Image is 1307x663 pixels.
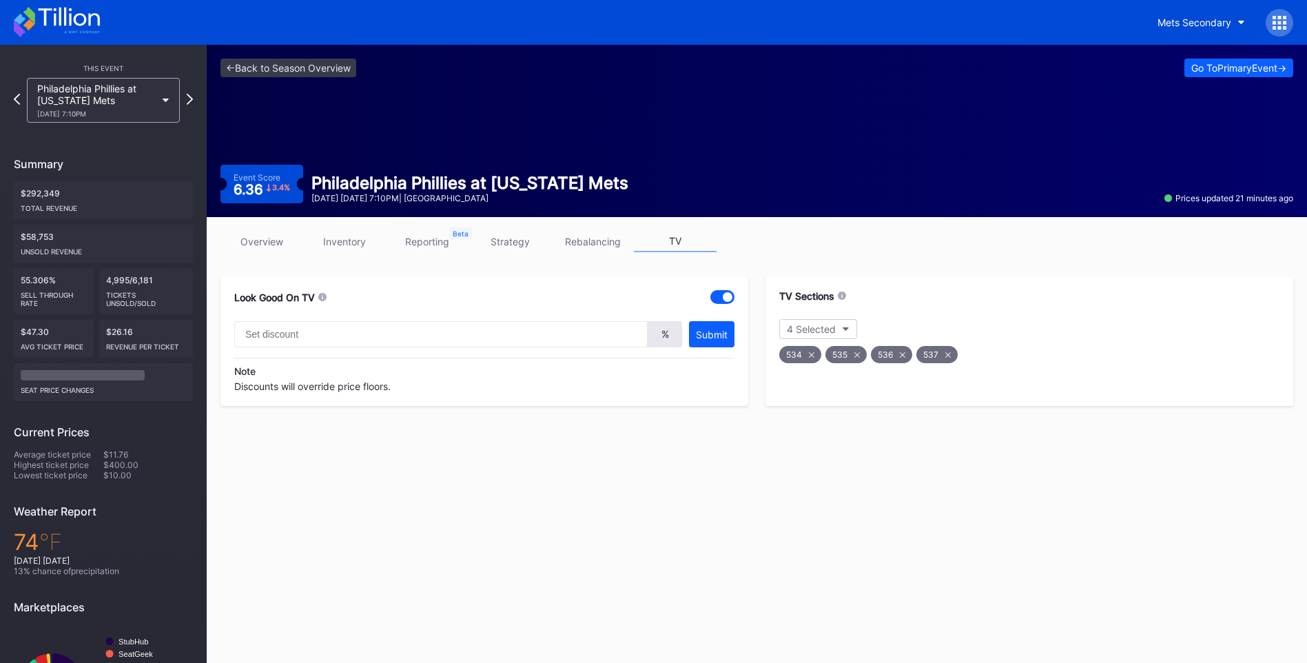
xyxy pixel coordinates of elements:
div: Marketplaces [14,600,193,614]
div: Submit [696,329,728,340]
a: reporting [386,231,469,252]
div: Prices updated 21 minutes ago [1164,193,1293,203]
text: SeatGeek [119,650,153,658]
a: <-Back to Season Overview [220,59,356,77]
div: 535 [825,346,867,363]
div: Philadelphia Phillies at [US_STATE] Mets [311,173,628,193]
a: overview [220,231,303,252]
div: 3.4 % [272,184,290,192]
a: strategy [469,231,551,252]
div: [DATE] [DATE] 7:10PM | [GEOGRAPHIC_DATA] [311,193,628,203]
div: This Event [14,64,193,72]
div: 534 [779,346,821,363]
button: 4 Selected [779,319,857,339]
div: Sell Through Rate [21,285,87,307]
div: seat price changes [21,380,186,394]
div: Mets Secondary [1157,17,1231,28]
div: Average ticket price [14,449,103,460]
div: $292,349 [14,181,193,219]
div: % [648,321,682,347]
div: Revenue per ticket [106,337,187,351]
div: $26.16 [99,320,194,358]
input: Set discount [234,321,648,347]
div: [DATE] [DATE] [14,555,193,566]
div: Go To Primary Event -> [1191,62,1286,74]
div: Lowest ticket price [14,470,103,480]
div: 536 [871,346,912,363]
div: Tickets Unsold/Sold [106,285,187,307]
div: $11.76 [103,449,193,460]
div: 13 % chance of precipitation [14,566,193,576]
span: ℉ [39,529,62,555]
div: $58,753 [14,225,193,263]
div: Unsold Revenue [21,242,186,256]
div: Current Prices [14,425,193,439]
button: Mets Secondary [1147,10,1255,35]
div: $47.30 [14,320,94,358]
div: 6.36 [234,183,291,196]
div: 4,995/6,181 [99,268,194,314]
div: Event Score [234,172,280,183]
div: Discounts will override price floors. [234,358,734,392]
div: [DATE] 7:10PM [37,110,156,118]
div: 55.306% [14,268,94,314]
div: Philadelphia Phillies at [US_STATE] Mets [37,83,156,118]
div: Look Good On TV [234,292,315,303]
div: Avg ticket price [21,337,87,351]
div: 537 [916,346,958,363]
div: Highest ticket price [14,460,103,470]
div: Summary [14,157,193,171]
button: Submit [689,321,734,347]
div: Total Revenue [21,198,186,212]
a: rebalancing [551,231,634,252]
div: Weather Report [14,504,193,518]
button: Go ToPrimaryEvent-> [1184,59,1293,77]
div: Note [234,365,734,377]
div: $400.00 [103,460,193,470]
a: inventory [303,231,386,252]
div: 4 Selected [787,323,836,335]
div: $10.00 [103,470,193,480]
div: 74 [14,529,193,555]
text: StubHub [119,637,149,646]
div: TV Sections [779,290,834,302]
a: TV [634,231,717,252]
